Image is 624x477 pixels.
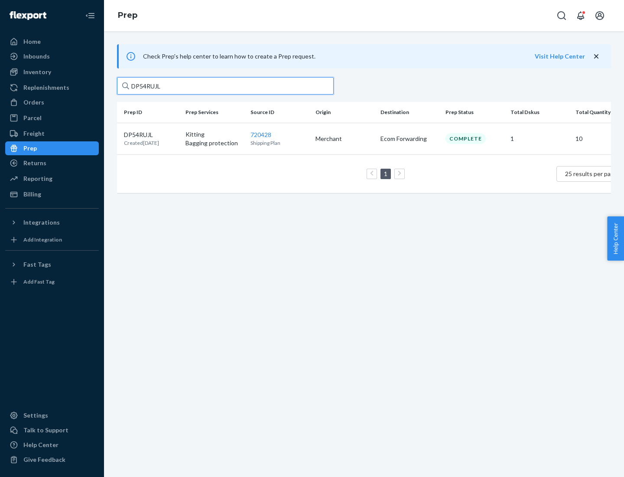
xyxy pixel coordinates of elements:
[111,3,144,28] ol: breadcrumbs
[23,98,44,107] div: Orders
[5,216,99,229] button: Integrations
[5,95,99,109] a: Orders
[5,453,99,467] button: Give Feedback
[572,7,589,24] button: Open notifications
[23,236,62,243] div: Add Integration
[23,426,68,435] div: Talk to Support
[5,81,99,95] a: Replenishments
[23,455,65,464] div: Give Feedback
[185,130,244,139] p: Kitting
[23,174,52,183] div: Reporting
[591,7,608,24] button: Open account menu
[23,190,41,199] div: Billing
[23,218,60,227] div: Integrations
[5,423,99,437] a: Talk to Support
[5,35,99,49] a: Home
[5,438,99,452] a: Help Center
[5,141,99,155] a: Prep
[23,278,55,285] div: Add Fast Tag
[5,172,99,186] a: Reporting
[81,7,99,24] button: Close Navigation
[23,411,48,420] div: Settings
[535,52,585,61] button: Visit Help Center
[23,52,50,61] div: Inbounds
[124,131,159,139] p: DP54RUJL
[23,37,41,46] div: Home
[553,7,570,24] button: Open Search Box
[5,233,99,247] a: Add Integration
[250,131,271,138] a: 720428
[185,139,244,147] p: Bagging protection
[565,170,617,177] span: 25 results per page
[445,133,486,144] div: Complete
[5,127,99,140] a: Freight
[117,102,182,123] th: Prep ID
[247,102,312,123] th: Source ID
[5,408,99,422] a: Settings
[442,102,507,123] th: Prep Status
[510,134,569,143] p: 1
[312,102,377,123] th: Origin
[5,65,99,79] a: Inventory
[23,83,69,92] div: Replenishments
[5,258,99,271] button: Fast Tags
[507,102,572,123] th: Total Dskus
[182,102,247,123] th: Prep Services
[377,102,442,123] th: Destination
[382,170,389,177] a: Page 1 is your current page
[117,77,334,95] input: Search prep jobs
[5,49,99,63] a: Inbounds
[23,144,37,153] div: Prep
[5,111,99,125] a: Parcel
[118,10,137,20] a: Prep
[592,52,601,61] button: close
[5,187,99,201] a: Billing
[23,159,46,167] div: Returns
[23,260,51,269] div: Fast Tags
[250,139,309,147] p: Shipping Plan
[23,68,51,76] div: Inventory
[23,441,58,449] div: Help Center
[143,52,315,60] span: Check Prep's help center to learn how to create a Prep request.
[23,129,45,138] div: Freight
[10,11,46,20] img: Flexport logo
[5,156,99,170] a: Returns
[124,139,159,147] p: Created [DATE]
[380,134,439,143] p: Ecom Forwarding
[607,216,624,261] button: Help Center
[315,134,374,143] p: Merchant
[23,114,42,122] div: Parcel
[5,275,99,289] a: Add Fast Tag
